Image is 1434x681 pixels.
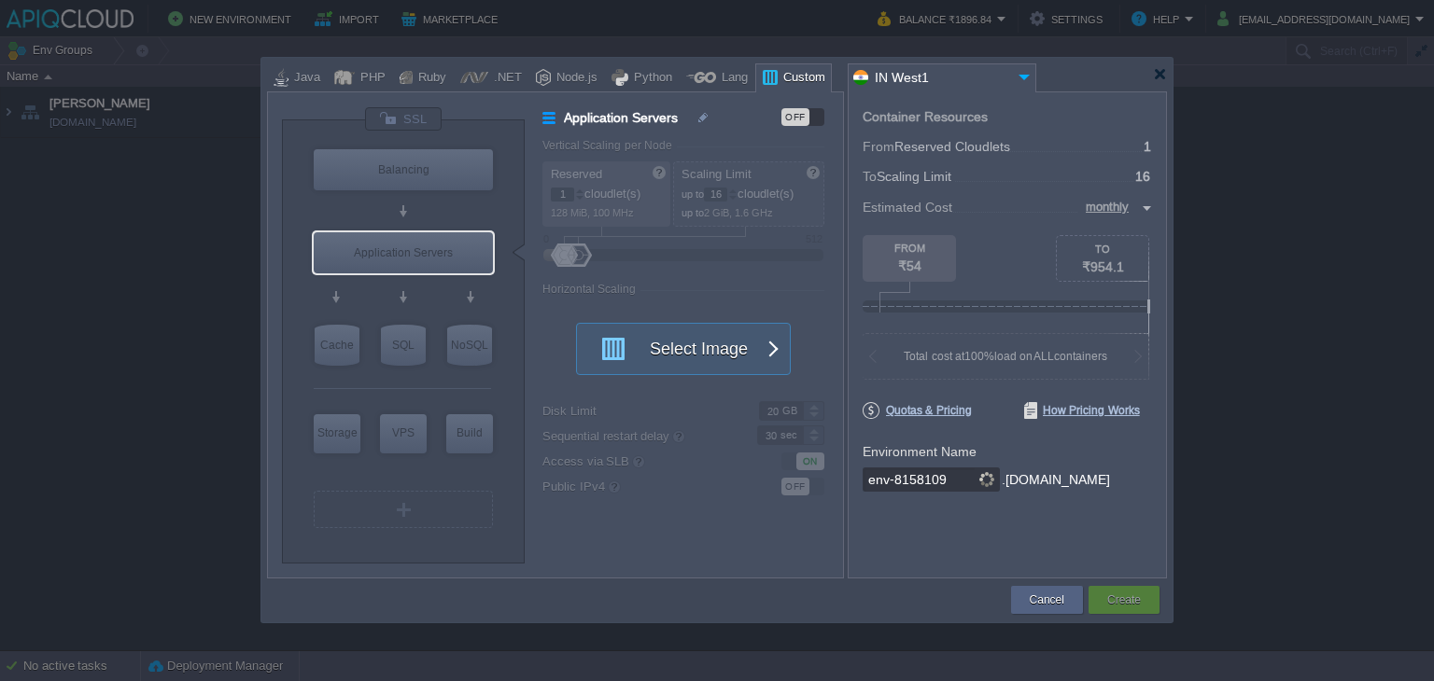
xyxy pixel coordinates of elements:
[314,414,360,452] div: Storage
[446,414,493,452] div: Build
[447,325,492,366] div: NoSQL Databases
[380,414,427,453] div: Elastic VPS
[863,444,977,459] label: Environment Name
[863,402,972,419] span: Quotas & Pricing
[381,325,426,366] div: SQL
[315,325,359,366] div: Cache
[1024,402,1140,419] span: How Pricing Works
[355,64,386,92] div: PHP
[314,149,493,190] div: Load Balancer
[314,149,493,190] div: Balancing
[314,491,493,528] div: Create New Layer
[446,414,493,453] div: Build Node
[1107,591,1141,609] button: Create
[778,64,825,92] div: Custom
[413,64,446,92] div: Ruby
[1030,591,1064,609] button: Cancel
[1002,467,1110,493] div: .[DOMAIN_NAME]
[716,64,748,92] div: Lang
[288,64,320,92] div: Java
[863,110,988,124] div: Container Resources
[488,64,522,92] div: .NET
[628,64,672,92] div: Python
[589,324,757,374] button: Select Image
[314,414,360,453] div: Storage Containers
[551,64,597,92] div: Node.js
[314,232,493,273] div: Application Servers
[447,325,492,366] div: NoSQL
[781,108,809,126] div: OFF
[380,414,427,452] div: VPS
[381,325,426,366] div: SQL Databases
